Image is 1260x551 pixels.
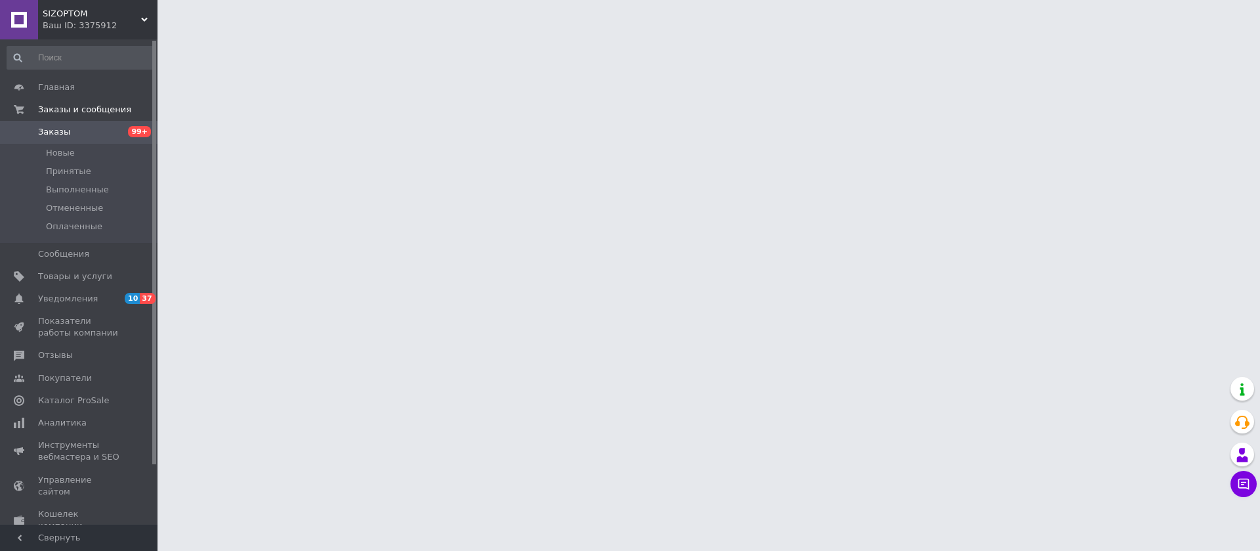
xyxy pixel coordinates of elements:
span: Аналитика [38,417,87,429]
span: Показатели работы компании [38,315,121,339]
span: Отзывы [38,349,73,361]
span: Оплаченные [46,221,102,232]
span: Покупатели [38,372,92,384]
span: Каталог ProSale [38,395,109,407]
span: 10 [125,293,140,304]
span: Инструменты вебмастера и SEO [38,439,121,463]
span: Выполненные [46,184,109,196]
span: 99+ [128,126,151,137]
span: SIZOPTOM [43,8,141,20]
span: Отмененные [46,202,103,214]
div: Ваш ID: 3375912 [43,20,157,32]
span: Принятые [46,165,91,177]
span: Уведомления [38,293,98,305]
span: Товары и услуги [38,271,112,282]
span: Сообщения [38,248,89,260]
span: Главная [38,81,75,93]
span: Управление сайтом [38,474,121,498]
button: Чат с покупателем [1230,471,1257,497]
span: Кошелек компании [38,508,121,532]
span: Заказы [38,126,70,138]
input: Поиск [7,46,155,70]
span: Заказы и сообщения [38,104,131,116]
span: Новые [46,147,75,159]
span: 37 [140,293,155,304]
